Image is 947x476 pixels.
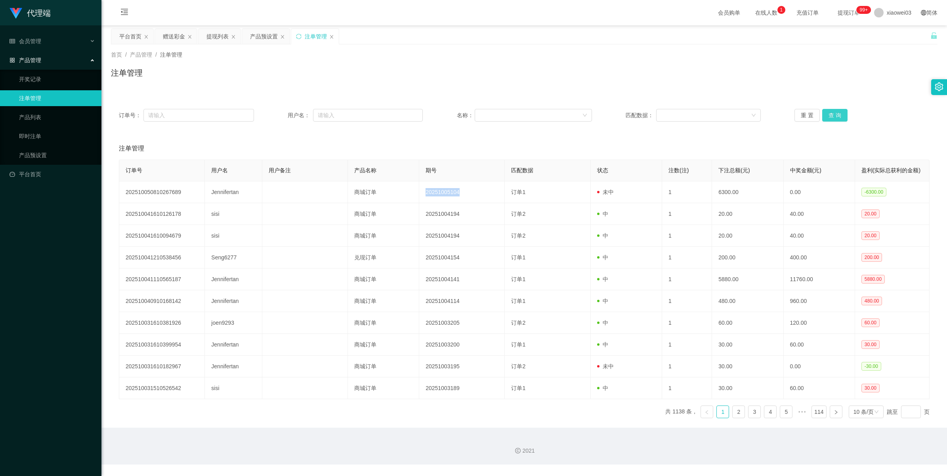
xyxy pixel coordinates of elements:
span: 产品管理 [130,51,152,58]
li: 4 [764,406,777,418]
td: 0.00 [784,356,855,377]
td: 商城订单 [348,377,419,399]
span: 下注总额(元) [718,167,750,173]
li: 5 [780,406,792,418]
td: 20251003200 [419,334,505,356]
td: 202510031610182967 [119,356,205,377]
a: 5 [780,406,792,418]
td: 30.00 [712,377,783,399]
td: 1 [662,312,712,334]
span: 订单1 [511,189,525,195]
td: 1 [662,334,712,356]
span: 中 [597,276,608,282]
td: 20.00 [712,225,783,247]
span: 30.00 [861,340,880,349]
span: 订单1 [511,298,525,304]
div: 10 条/页 [853,406,874,418]
span: 订单号 [126,167,142,173]
td: 商城订单 [348,225,419,247]
td: 40.00 [784,203,855,225]
span: 中 [597,254,608,261]
span: 用户备注 [269,167,291,173]
button: 重 置 [794,109,820,122]
td: 400.00 [784,247,855,268]
td: 20251003189 [419,377,505,399]
i: 图标: left [705,410,709,415]
td: 20251004154 [419,247,505,268]
a: 代理端 [10,10,51,16]
span: -30.00 [861,362,881,371]
a: 1 [717,406,729,418]
td: sisi [205,377,262,399]
span: 产品名称 [354,167,376,173]
span: 订单2 [511,320,525,326]
span: 60.00 [861,318,880,327]
sup: 1 [777,6,785,14]
td: 兑现订单 [348,247,419,268]
td: 1 [662,268,712,290]
span: 20.00 [861,231,880,240]
span: 中 [597,320,608,326]
a: 4 [764,406,776,418]
span: 20.00 [861,209,880,218]
span: 订单1 [511,385,525,391]
span: 5880.00 [861,275,885,284]
span: 未中 [597,363,614,369]
span: 提现订单 [834,10,864,15]
i: 图标: close [329,34,334,39]
i: 图标: unlock [930,32,937,39]
a: 注单管理 [19,90,95,106]
td: 200.00 [712,247,783,268]
li: 下一页 [830,406,842,418]
img: logo.9652507e.png [10,8,22,19]
td: 1 [662,225,712,247]
li: 2 [732,406,745,418]
td: 202510041110565187 [119,268,205,290]
td: 11760.00 [784,268,855,290]
span: 匹配数据： [626,111,656,120]
td: 202510041610094679 [119,225,205,247]
span: 用户名： [288,111,313,120]
li: 3 [748,406,761,418]
a: 产品预设置 [19,147,95,163]
td: 40.00 [784,225,855,247]
div: 跳至 页 [887,406,930,418]
div: 平台首页 [119,29,141,44]
p: 1 [780,6,783,14]
i: 图标: close [231,34,236,39]
span: 中 [597,211,608,217]
a: 产品列表 [19,109,95,125]
a: 图标: dashboard平台首页 [10,166,95,182]
i: 图标: global [921,10,926,15]
td: 商城订单 [348,356,419,377]
i: 图标: down [874,409,879,415]
td: 202510041610126178 [119,203,205,225]
td: 20251003195 [419,356,505,377]
td: 1 [662,203,712,225]
span: 期号 [426,167,437,173]
span: 480.00 [861,297,882,305]
span: 中 [597,298,608,304]
i: 图标: close [187,34,192,39]
td: 商城订单 [348,290,419,312]
i: 图标: menu-fold [111,0,138,26]
td: 1 [662,181,712,203]
div: 提现列表 [206,29,229,44]
i: 图标: appstore-o [10,57,15,63]
span: / [155,51,157,58]
span: -6300.00 [861,188,886,196]
span: 订单2 [511,211,525,217]
i: 图标: copyright [515,448,521,453]
span: 200.00 [861,253,882,262]
i: 图标: right [834,410,838,415]
td: sisi [205,225,262,247]
i: 图标: setting [935,82,943,91]
span: 首页 [111,51,122,58]
span: 注数(注) [668,167,689,173]
a: 2 [733,406,745,418]
h1: 注单管理 [111,67,143,79]
i: 图标: close [280,34,285,39]
span: 会员管理 [10,38,41,44]
td: 5880.00 [712,268,783,290]
span: 名称： [457,111,475,120]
